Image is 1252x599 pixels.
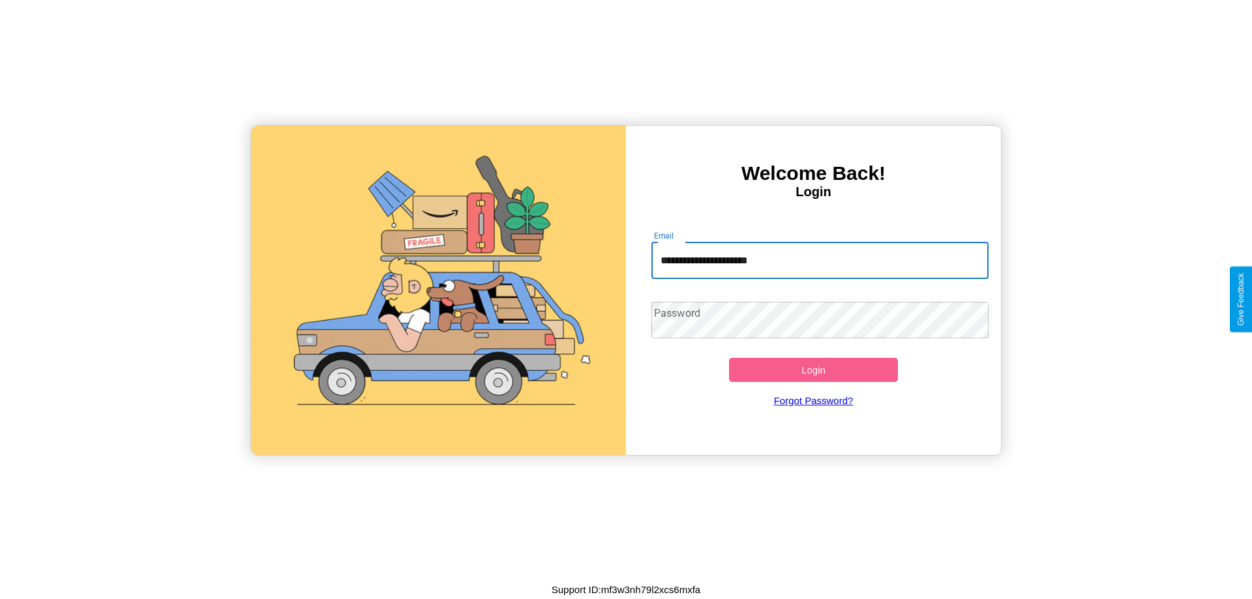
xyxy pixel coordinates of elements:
img: gif [251,126,626,455]
button: Login [729,358,898,382]
a: Forgot Password? [645,382,983,419]
h4: Login [626,184,1001,199]
label: Email [654,230,674,241]
p: Support ID: mf3w3nh79l2xcs6mxfa [552,581,700,598]
div: Give Feedback [1236,273,1245,326]
h3: Welcome Back! [626,162,1001,184]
